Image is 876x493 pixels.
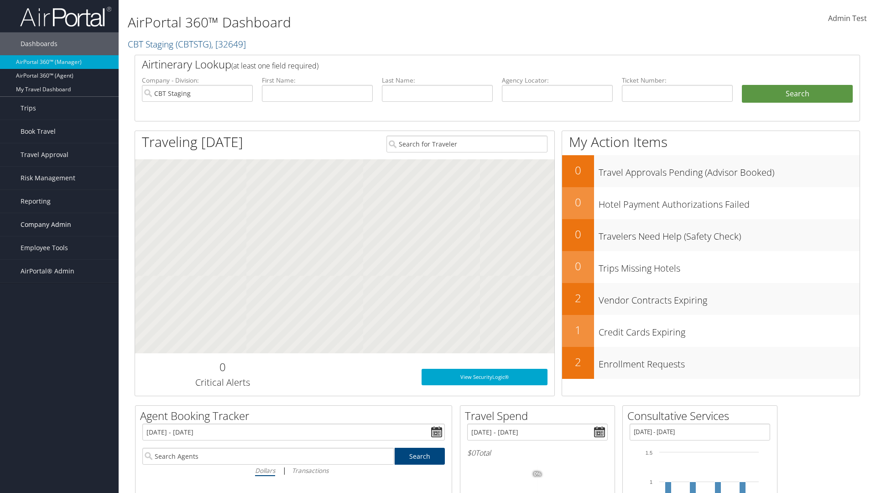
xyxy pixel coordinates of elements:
span: Dashboards [21,32,57,55]
h1: AirPortal 360™ Dashboard [128,13,620,32]
label: Agency Locator: [502,76,613,85]
a: 1Credit Cards Expiring [562,315,860,347]
h2: 0 [142,359,303,375]
tspan: 1.5 [646,450,652,456]
span: Book Travel [21,120,56,143]
h3: Travelers Need Help (Safety Check) [599,226,860,243]
div: | [142,465,445,476]
h3: Enrollment Requests [599,353,860,371]
label: Company - Division: [142,76,253,85]
span: Risk Management [21,167,75,189]
h2: 0 [562,258,594,274]
i: Transactions [292,466,328,475]
a: 0Travelers Need Help (Safety Check) [562,219,860,251]
h1: Traveling [DATE] [142,132,243,152]
h6: Total [467,448,608,458]
h2: 1 [562,322,594,338]
label: Ticket Number: [622,76,733,85]
span: Company Admin [21,213,71,236]
h3: Critical Alerts [142,376,303,389]
a: 0Hotel Payment Authorizations Failed [562,187,860,219]
span: Employee Tools [21,236,68,259]
a: 0Travel Approvals Pending (Advisor Booked) [562,155,860,187]
h2: Airtinerary Lookup [142,57,793,72]
a: 0Trips Missing Hotels [562,251,860,283]
label: Last Name: [382,76,493,85]
h3: Hotel Payment Authorizations Failed [599,194,860,211]
a: View SecurityLogic® [422,369,547,385]
h2: Consultative Services [627,408,777,424]
h2: 0 [562,194,594,210]
a: 2Vendor Contracts Expiring [562,283,860,315]
span: Travel Approval [21,143,68,166]
h2: 2 [562,354,594,370]
tspan: 1 [650,479,652,485]
a: 2Enrollment Requests [562,347,860,379]
h3: Vendor Contracts Expiring [599,289,860,307]
h3: Credit Cards Expiring [599,321,860,339]
h2: Agent Booking Tracker [140,408,452,424]
img: airportal-logo.png [20,6,111,27]
span: , [ 32649 ] [211,38,246,50]
h2: 0 [562,163,594,178]
h3: Travel Approvals Pending (Advisor Booked) [599,162,860,179]
label: First Name: [262,76,373,85]
a: Admin Test [828,5,867,33]
span: Admin Test [828,13,867,23]
a: Search [395,448,445,465]
h2: 2 [562,290,594,306]
input: Search Agents [142,448,394,465]
tspan: 0% [534,472,541,477]
input: Search for Traveler [386,136,547,152]
h1: My Action Items [562,132,860,152]
button: Search [742,85,853,103]
i: Dollars [255,466,275,475]
h3: Trips Missing Hotels [599,257,860,275]
span: (at least one field required) [231,61,318,71]
h2: Travel Spend [465,408,615,424]
span: Trips [21,97,36,120]
h2: 0 [562,226,594,242]
span: AirPortal® Admin [21,260,74,283]
span: $0 [467,448,475,458]
span: ( CBTSTG ) [176,38,211,50]
span: Reporting [21,190,51,213]
a: CBT Staging [128,38,246,50]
